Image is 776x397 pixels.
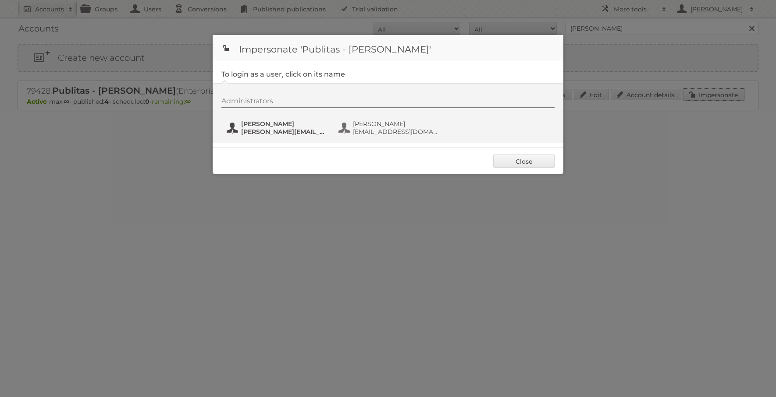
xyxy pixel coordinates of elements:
[226,119,329,137] button: [PERSON_NAME] [PERSON_NAME][EMAIL_ADDRESS][DOMAIN_NAME]
[493,155,555,168] a: Close
[241,128,326,136] span: [PERSON_NAME][EMAIL_ADDRESS][DOMAIN_NAME]
[353,120,438,128] span: [PERSON_NAME]
[213,35,563,61] h1: Impersonate 'Publitas - [PERSON_NAME]'
[241,120,326,128] span: [PERSON_NAME]
[353,128,438,136] span: [EMAIL_ADDRESS][DOMAIN_NAME]
[221,70,345,78] legend: To login as a user, click on its name
[338,119,441,137] button: [PERSON_NAME] [EMAIL_ADDRESS][DOMAIN_NAME]
[221,97,555,108] div: Administrators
